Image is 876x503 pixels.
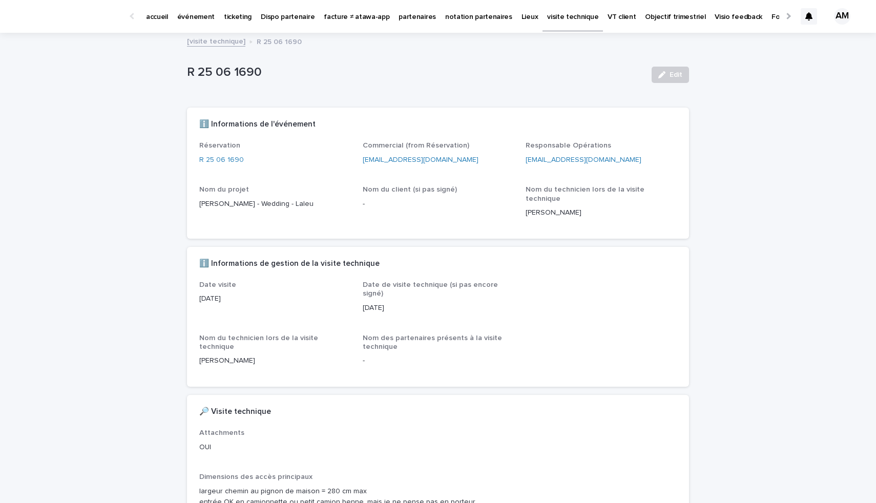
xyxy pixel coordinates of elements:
[834,8,850,25] div: AM
[187,35,245,47] a: [visite technique]
[526,142,611,149] span: Responsable Opérations
[199,294,350,304] p: [DATE]
[199,259,380,268] h2: ℹ️ Informations de gestion de la visite technique
[199,120,316,129] h2: ℹ️ Informations de l'événement
[199,429,244,436] span: Attachments
[670,71,682,78] span: Edit
[363,142,469,149] span: Commercial (from Réservation)
[526,207,677,218] p: [PERSON_NAME]
[363,355,514,366] p: -
[257,35,302,47] p: R 25 06 1690
[363,156,478,163] a: [EMAIL_ADDRESS][DOMAIN_NAME]
[363,303,514,313] p: [DATE]
[363,334,502,350] span: Nom des partenaires présents à la visite technique
[199,281,236,288] span: Date visite
[187,65,643,80] p: R 25 06 1690
[199,186,249,193] span: Nom du projet
[199,334,318,350] span: Nom du technicien lors de la visite technique
[199,407,271,416] h2: 🔎 Visite technique
[363,281,498,297] span: Date de visite technique (si pas encore signé)
[199,442,432,453] p: OUI
[363,199,514,209] p: -
[199,355,350,366] p: [PERSON_NAME]
[526,186,644,202] span: Nom du technicien lors de la visite technique
[199,142,240,149] span: Réservation
[363,186,457,193] span: Nom du client (si pas signé)
[199,155,244,165] a: R 25 06 1690
[199,473,312,480] span: Dimensions des accès principaux
[652,67,689,83] button: Edit
[199,199,350,209] p: [PERSON_NAME] - Wedding - Laleu
[20,6,120,27] img: Ls34BcGeRexTGTNfXpUC
[526,156,641,163] a: [EMAIL_ADDRESS][DOMAIN_NAME]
